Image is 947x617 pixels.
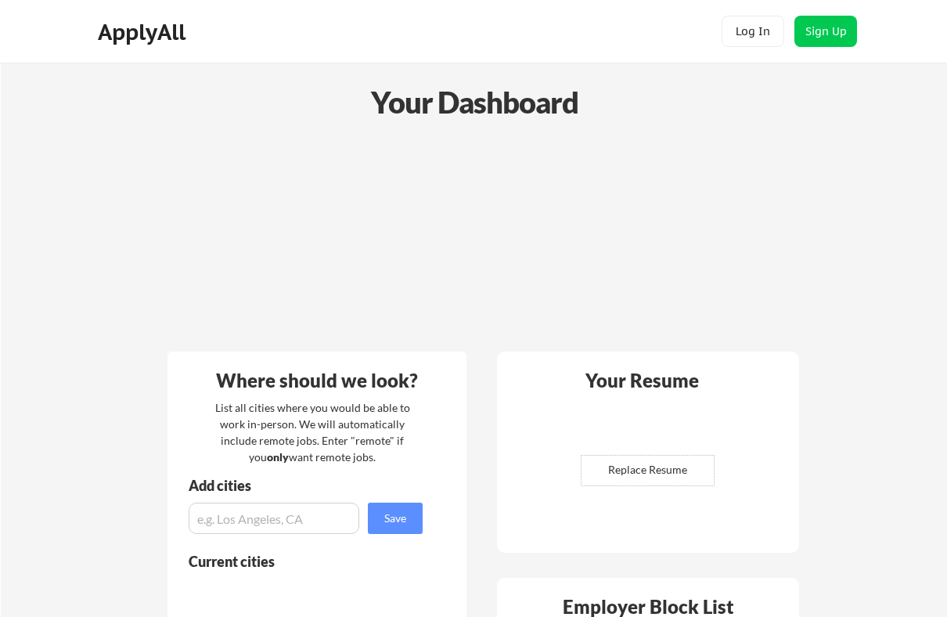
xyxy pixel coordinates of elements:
button: Save [368,503,423,534]
div: Current cities [189,554,405,568]
div: Where should we look? [171,371,463,390]
div: List all cities where you would be able to work in-person. We will automatically include remote j... [205,399,420,465]
button: Log In [722,16,784,47]
strong: only [267,450,289,464]
div: ApplyAll [98,19,190,45]
div: Add cities [189,478,427,493]
div: Employer Block List [503,597,794,616]
div: Your Dashboard [2,80,947,124]
button: Sign Up [794,16,857,47]
input: e.g. Los Angeles, CA [189,503,359,534]
div: Your Resume [565,371,720,390]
